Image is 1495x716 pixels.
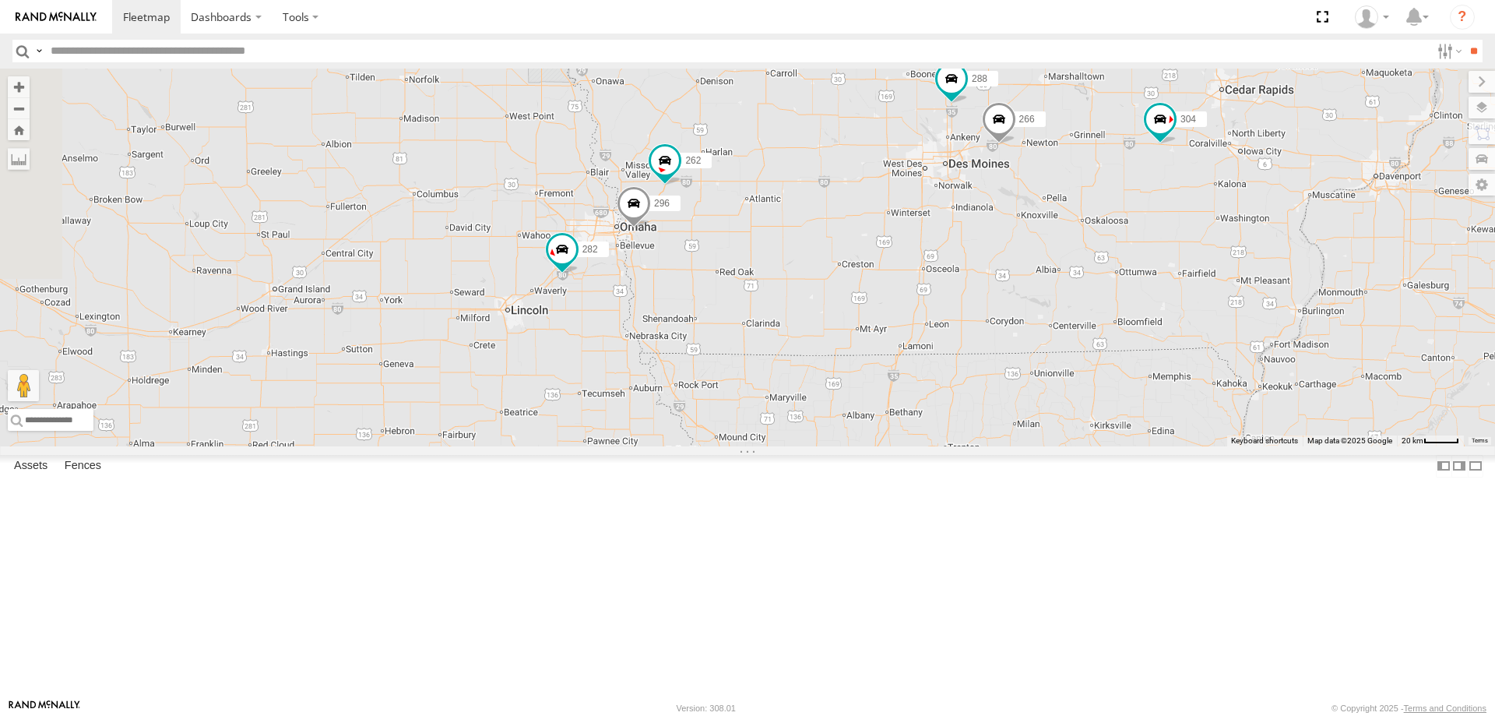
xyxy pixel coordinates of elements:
[9,700,80,716] a: Visit our Website
[1019,114,1035,125] span: 266
[8,76,30,97] button: Zoom in
[582,244,598,255] span: 282
[8,148,30,170] label: Measure
[33,40,45,62] label: Search Query
[1451,455,1467,478] label: Dock Summary Table to the Right
[1468,455,1483,478] label: Hide Summary Table
[1472,438,1488,444] a: Terms (opens in new tab)
[8,119,30,140] button: Zoom Home
[1469,174,1495,196] label: Map Settings
[1331,704,1486,713] div: © Copyright 2025 -
[972,73,987,84] span: 288
[1402,436,1423,445] span: 20 km
[1231,436,1298,446] button: Keyboard shortcuts
[1180,114,1196,125] span: 304
[8,97,30,119] button: Zoom out
[1397,436,1464,446] button: Map Scale: 20 km per 42 pixels
[1431,40,1465,62] label: Search Filter Options
[654,198,670,209] span: 296
[685,155,701,166] span: 262
[1349,5,1395,29] div: Steve Basgall
[1436,455,1451,478] label: Dock Summary Table to the Left
[6,455,55,477] label: Assets
[57,455,109,477] label: Fences
[677,704,736,713] div: Version: 308.01
[8,370,39,401] button: Drag Pegman onto the map to open Street View
[1307,436,1392,445] span: Map data ©2025 Google
[1450,5,1475,30] i: ?
[1404,704,1486,713] a: Terms and Conditions
[16,12,97,23] img: rand-logo.svg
